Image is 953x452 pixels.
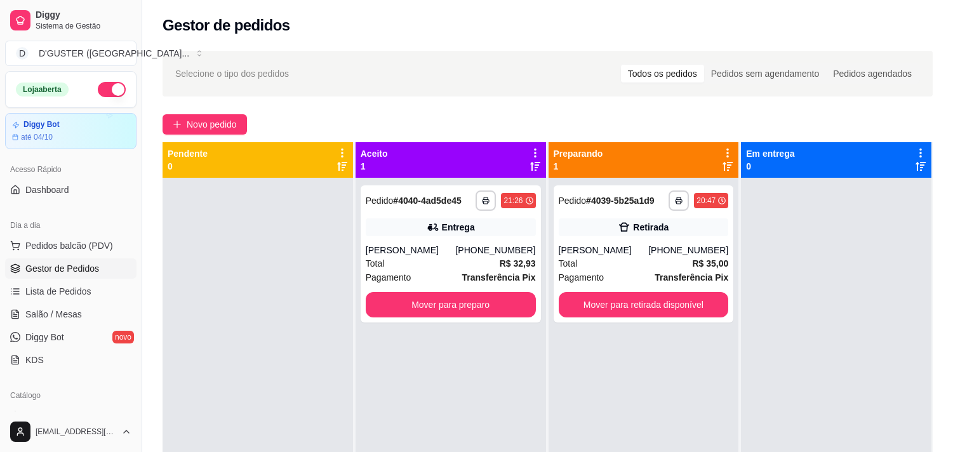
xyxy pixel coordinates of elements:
p: Pendente [168,147,208,160]
h2: Gestor de pedidos [163,15,290,36]
a: Lista de Pedidos [5,281,137,302]
div: [PHONE_NUMBER] [648,244,728,256]
a: Dashboard [5,180,137,200]
div: [PHONE_NUMBER] [455,244,535,256]
span: Pedido [366,196,394,206]
strong: # 4040-4ad5de45 [393,196,461,206]
span: Diggy Bot [25,331,64,343]
div: 21:26 [503,196,523,206]
div: [PERSON_NAME] [559,244,649,256]
article: até 04/10 [21,132,53,142]
span: Pagamento [366,270,411,284]
div: Catálogo [5,385,137,406]
span: plus [173,120,182,129]
span: Total [559,256,578,270]
span: D [16,47,29,60]
span: Novo pedido [187,117,237,131]
a: KDS [5,350,137,370]
span: Pedidos balcão (PDV) [25,239,113,252]
p: 1 [361,160,388,173]
article: Diggy Bot [23,120,60,130]
strong: Transferência Pix [655,272,728,282]
button: Alterar Status [98,82,126,97]
a: Gestor de Pedidos [5,258,137,279]
p: Em entrega [746,147,794,160]
div: Entrega [442,221,475,234]
div: Dia a dia [5,215,137,236]
div: [PERSON_NAME] [366,244,456,256]
span: Selecione o tipo dos pedidos [175,67,289,81]
p: 1 [554,160,603,173]
p: 0 [746,160,794,173]
button: Mover para retirada disponível [559,292,729,317]
div: Pedidos agendados [826,65,919,83]
div: Retirada [633,221,669,234]
button: Mover para preparo [366,292,536,317]
a: Diggy Botaté 04/10 [5,113,137,149]
span: Gestor de Pedidos [25,262,99,275]
span: KDS [25,354,44,366]
button: [EMAIL_ADDRESS][DOMAIN_NAME] [5,416,137,447]
strong: Transferência Pix [462,272,536,282]
div: 20:47 [696,196,716,206]
span: Sistema de Gestão [36,21,131,31]
span: Produtos [25,409,61,422]
button: Novo pedido [163,114,247,135]
span: Pagamento [559,270,604,284]
div: D'GUSTER ([GEOGRAPHIC_DATA] ... [39,47,189,60]
a: Salão / Mesas [5,304,137,324]
div: Todos os pedidos [621,65,704,83]
button: Pedidos balcão (PDV) [5,236,137,256]
span: [EMAIL_ADDRESS][DOMAIN_NAME] [36,427,116,437]
strong: R$ 32,93 [500,258,536,269]
span: Salão / Mesas [25,308,82,321]
span: Pedido [559,196,587,206]
p: Aceito [361,147,388,160]
strong: R$ 35,00 [692,258,728,269]
span: Diggy [36,10,131,21]
a: Produtos [5,406,137,426]
strong: # 4039-5b25a1d9 [586,196,654,206]
button: Select a team [5,41,137,66]
span: Dashboard [25,183,69,196]
div: Pedidos sem agendamento [704,65,826,83]
div: Acesso Rápido [5,159,137,180]
a: DiggySistema de Gestão [5,5,137,36]
p: Preparando [554,147,603,160]
span: Lista de Pedidos [25,285,91,298]
a: Diggy Botnovo [5,327,137,347]
p: 0 [168,160,208,173]
span: Total [366,256,385,270]
div: Loja aberta [16,83,69,96]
